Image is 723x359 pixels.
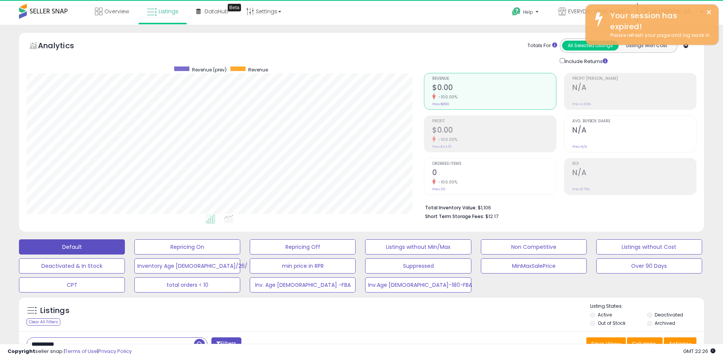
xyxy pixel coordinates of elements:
[481,258,587,274] button: MinMaxSalePrice
[512,7,521,16] i: Get Help
[568,8,625,15] span: EVERYDAY ITEMS 4 YOU
[485,213,498,220] span: $12.17
[432,126,556,136] h2: $0.00
[598,312,612,318] label: Active
[38,40,89,53] h5: Analytics
[432,102,449,106] small: Prev: $890
[27,318,60,326] div: Clear All Filters
[523,9,533,15] span: Help
[19,239,125,255] button: Default
[104,8,129,15] span: Overview
[365,258,471,274] button: Suppressed
[425,213,484,220] b: Short Term Storage Fees:
[159,8,178,15] span: Listings
[481,239,587,255] button: Non Competitive
[98,348,132,355] a: Privacy Policy
[19,258,125,274] button: Deactivated & In Stock
[605,10,713,32] div: Your session has expired!
[562,41,619,51] button: All Selected Listings
[572,119,696,123] span: Avg. Buybox Share
[627,337,663,350] button: Columns
[436,137,457,142] small: -100.00%
[19,277,125,293] button: CPT
[432,187,445,191] small: Prev: 36
[432,83,556,93] h2: $0.00
[590,303,704,310] p: Listing States:
[134,277,240,293] button: total orders < 10
[365,277,471,293] button: Inv.Age [DEMOGRAPHIC_DATA]-180-FBA
[205,8,228,15] span: DataHub
[134,258,240,274] button: Inventory Age [DEMOGRAPHIC_DATA]/26/
[425,202,691,212] li: $1,106
[432,168,556,179] h2: 0
[250,239,356,255] button: Repricing Off
[250,258,356,274] button: min price in RPR
[598,320,625,326] label: Out of Stock
[432,144,451,149] small: Prev: $44.15
[425,204,477,211] b: Total Inventory Value:
[228,4,241,11] div: Tooltip anchor
[572,162,696,166] span: ROI
[432,119,556,123] span: Profit
[683,348,715,355] span: 2025-08-10 22:26 GMT
[572,102,591,106] small: Prev: 4.96%
[8,348,132,355] div: seller snap | |
[365,239,471,255] button: Listings without Min/Max
[250,277,356,293] button: Inv. Age [DEMOGRAPHIC_DATA] -FBA
[664,337,696,350] button: Actions
[655,312,683,318] label: Deactivated
[134,239,240,255] button: Repricing On
[432,162,556,166] span: Ordered Items
[65,348,97,355] a: Terms of Use
[586,337,626,350] button: Save View
[572,83,696,93] h2: N/A
[618,41,675,51] button: Listings With Cost
[596,239,702,255] button: Listings without Cost
[572,77,696,81] span: Profit [PERSON_NAME]
[572,187,590,191] small: Prev: 8.76%
[506,1,546,25] a: Help
[211,337,241,351] button: Filters
[248,66,268,73] span: Revenue
[436,179,457,185] small: -100.00%
[572,126,696,136] h2: N/A
[655,320,675,326] label: Archived
[572,144,587,149] small: Prev: N/A
[632,340,656,348] span: Columns
[605,32,713,39] div: Please refresh your page and log back in
[554,57,617,65] div: Include Returns
[8,348,35,355] strong: Copyright
[432,77,556,81] span: Revenue
[436,94,457,100] small: -100.00%
[528,42,557,49] div: Totals For
[192,66,227,73] span: Revenue (prev)
[596,258,702,274] button: Over 90 Days
[40,305,69,316] h5: Listings
[572,168,696,179] h2: N/A
[706,8,712,17] button: ×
